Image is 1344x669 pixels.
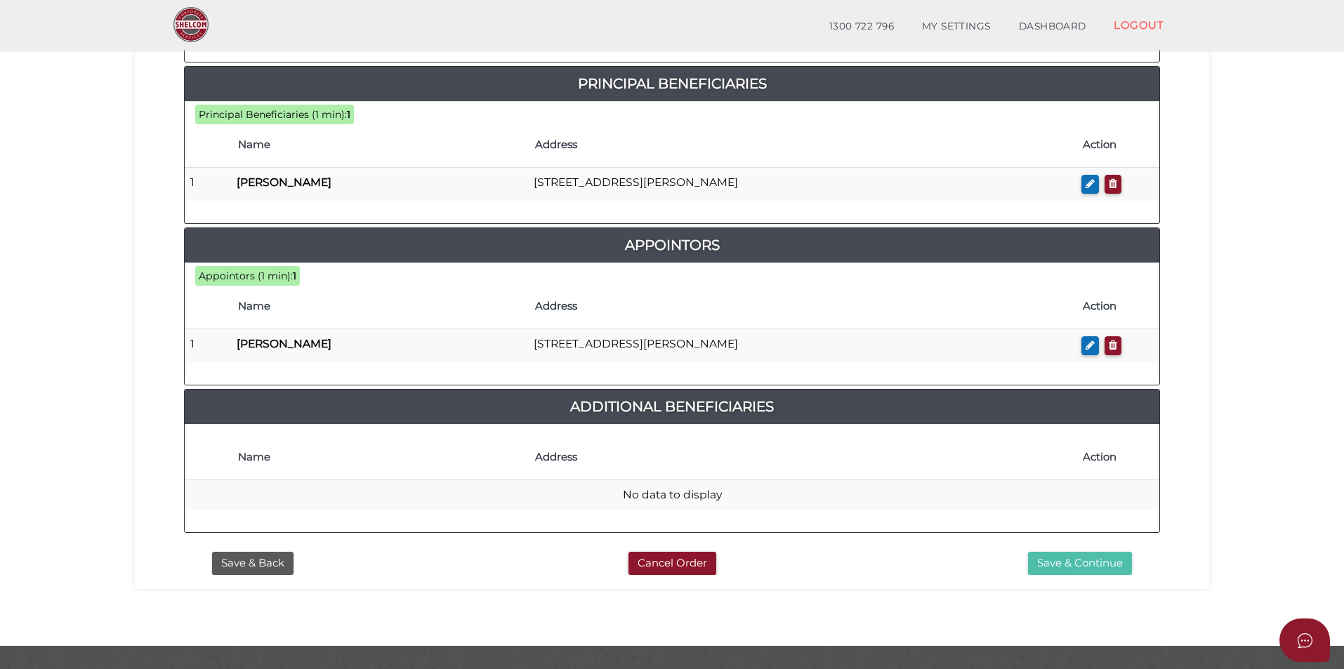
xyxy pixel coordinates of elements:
[1028,552,1132,575] button: Save & Continue
[238,139,521,151] h4: Name
[238,451,521,463] h4: Name
[1083,451,1152,463] h4: Action
[199,270,293,282] span: Appointors (1 min):
[528,329,1076,362] td: [STREET_ADDRESS][PERSON_NAME]
[199,108,347,121] span: Principal Beneficiaries (1 min):
[1005,13,1100,41] a: DASHBOARD
[528,168,1076,201] td: [STREET_ADDRESS][PERSON_NAME]
[535,139,1069,151] h4: Address
[185,72,1159,95] a: Principal Beneficiaries
[1279,618,1330,662] button: Open asap
[238,300,521,312] h4: Name
[628,552,716,575] button: Cancel Order
[212,552,294,575] button: Save & Back
[185,234,1159,256] a: Appointors
[185,329,231,362] td: 1
[535,451,1069,463] h4: Address
[185,395,1159,418] a: Additional Beneficiaries
[815,13,908,41] a: 1300 722 796
[908,13,1005,41] a: MY SETTINGS
[1083,300,1152,312] h4: Action
[535,300,1069,312] h4: Address
[237,337,331,350] b: [PERSON_NAME]
[293,270,296,282] b: 1
[347,108,350,121] b: 1
[185,480,1159,510] td: No data to display
[1100,11,1178,39] a: LOGOUT
[1083,139,1152,151] h4: Action
[185,168,231,201] td: 1
[237,175,331,189] b: [PERSON_NAME]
